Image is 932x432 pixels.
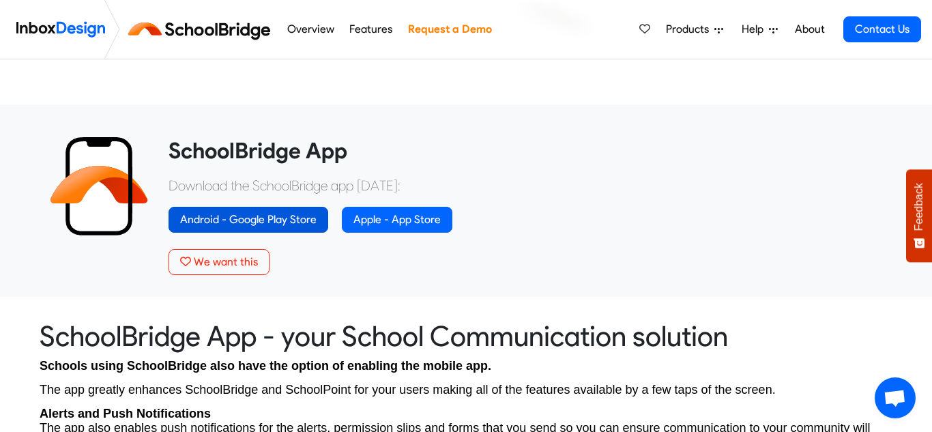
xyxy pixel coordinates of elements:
[843,16,921,42] a: Contact Us
[666,21,714,38] span: Products
[742,21,769,38] span: Help
[660,16,729,43] a: Products
[169,175,882,196] p: Download the SchoolBridge app [DATE]:
[875,377,916,418] div: Open chat
[126,13,279,46] img: schoolbridge logo
[791,16,828,43] a: About
[913,183,925,231] span: Feedback
[40,383,776,397] span: The app greatly enhances SchoolBridge and SchoolPoint for your users making all of the features a...
[169,207,328,233] a: Android - Google Play Store
[169,137,882,164] heading: SchoolBridge App
[906,169,932,262] button: Feedback - Show survey
[736,16,783,43] a: Help
[283,16,338,43] a: Overview
[40,319,892,354] heading: SchoolBridge App - your School Communication solution
[194,255,258,268] span: We want this
[404,16,495,43] a: Request a Demo
[40,407,211,420] strong: Alerts and Push Notifications
[40,359,491,373] span: Schools using SchoolBridge also have the option of enabling the mobile app.
[342,207,452,233] a: Apple - App Store
[346,16,396,43] a: Features
[50,137,148,235] img: 2022_01_13_icon_sb_app.svg
[169,249,270,275] button: We want this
